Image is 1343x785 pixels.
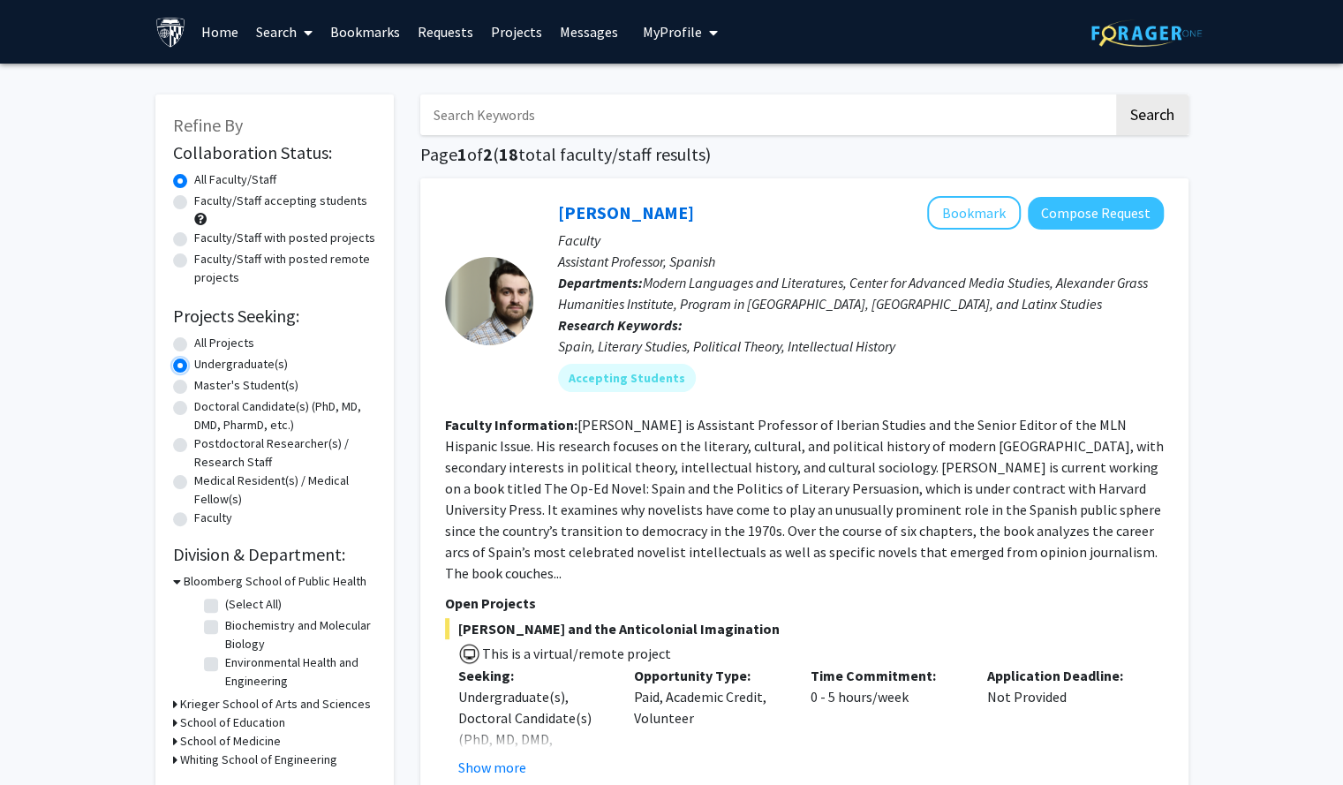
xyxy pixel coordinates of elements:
[321,1,409,63] a: Bookmarks
[480,645,671,662] span: This is a virtual/remote project
[194,434,376,472] label: Postdoctoral Researcher(s) / Research Staff
[1028,197,1164,230] button: Compose Request to Becquer Seguin
[558,201,694,223] a: [PERSON_NAME]
[558,274,1148,313] span: Modern Languages and Literatures, Center for Advanced Media Studies, Alexander Grass Humanities I...
[621,665,797,778] div: Paid, Academic Credit, Volunteer
[551,1,627,63] a: Messages
[445,618,1164,639] span: [PERSON_NAME] and the Anticolonial Imagination
[225,595,282,614] label: (Select All)
[225,616,372,653] label: Biochemistry and Molecular Biology
[180,695,371,713] h3: Krieger School of Arts and Sciences
[483,143,493,165] span: 2
[194,250,376,287] label: Faculty/Staff with posted remote projects
[445,416,1164,582] fg-read-more: [PERSON_NAME] is Assistant Professor of Iberian Studies and the Senior Editor of the MLN Hispanic...
[155,17,186,48] img: Johns Hopkins University Logo
[811,665,961,686] p: Time Commitment:
[457,143,467,165] span: 1
[445,593,1164,614] p: Open Projects
[558,230,1164,251] p: Faculty
[558,316,683,334] b: Research Keywords:
[558,364,696,392] mat-chip: Accepting Students
[558,274,643,291] b: Departments:
[173,114,243,136] span: Refine By
[173,544,376,565] h2: Division & Department:
[558,251,1164,272] p: Assistant Professor, Spanish
[974,665,1151,778] div: Not Provided
[482,1,551,63] a: Projects
[194,229,375,247] label: Faculty/Staff with posted projects
[180,713,285,732] h3: School of Education
[184,572,366,591] h3: Bloomberg School of Public Health
[194,192,367,210] label: Faculty/Staff accepting students
[1116,94,1188,135] button: Search
[987,665,1137,686] p: Application Deadline:
[499,143,518,165] span: 18
[558,336,1164,357] div: Spain, Literary Studies, Political Theory, Intellectual History
[173,142,376,163] h2: Collaboration Status:
[458,757,526,778] button: Show more
[194,334,254,352] label: All Projects
[927,196,1021,230] button: Add Becquer Seguin to Bookmarks
[180,732,281,751] h3: School of Medicine
[194,376,298,395] label: Master's Student(s)
[194,509,232,527] label: Faculty
[797,665,974,778] div: 0 - 5 hours/week
[445,416,577,434] b: Faculty Information:
[194,472,376,509] label: Medical Resident(s) / Medical Fellow(s)
[458,686,608,771] div: Undergraduate(s), Doctoral Candidate(s) (PhD, MD, DMD, PharmD, etc.)
[194,397,376,434] label: Doctoral Candidate(s) (PhD, MD, DMD, PharmD, etc.)
[180,751,337,769] h3: Whiting School of Engineering
[1091,19,1202,47] img: ForagerOne Logo
[634,665,784,686] p: Opportunity Type:
[643,23,702,41] span: My Profile
[409,1,482,63] a: Requests
[194,170,276,189] label: All Faculty/Staff
[194,355,288,374] label: Undergraduate(s)
[458,665,608,686] p: Seeking:
[225,653,372,691] label: Environmental Health and Engineering
[173,306,376,327] h2: Projects Seeking:
[247,1,321,63] a: Search
[192,1,247,63] a: Home
[420,94,1113,135] input: Search Keywords
[13,706,75,772] iframe: Chat
[420,144,1188,165] h1: Page of ( total faculty/staff results)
